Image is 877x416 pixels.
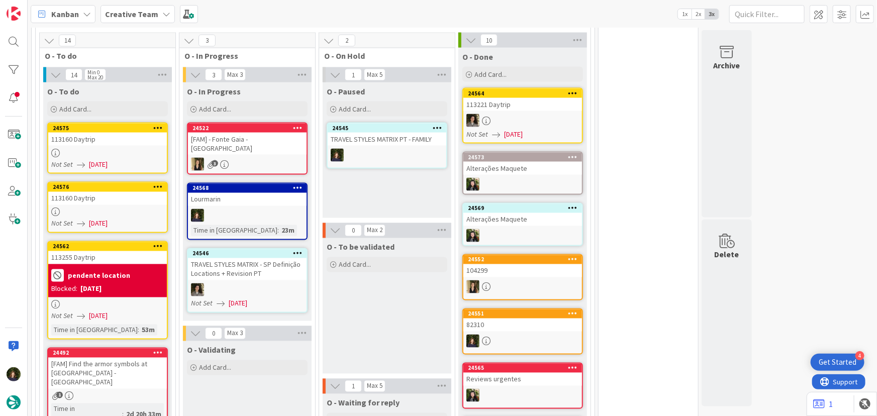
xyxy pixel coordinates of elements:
[468,256,582,263] div: 24552
[56,392,63,398] span: 1
[187,86,241,96] span: O - In Progress
[328,149,446,162] div: MC
[191,299,213,308] i: Not Set
[138,325,139,336] span: :
[53,184,167,191] div: 24576
[463,264,582,277] div: 104299
[463,364,582,386] div: 24565Reviews urgentes
[463,213,582,226] div: Alterações Maquete
[463,255,582,277] div: 24552104299
[463,89,582,98] div: 24564
[466,229,479,242] img: BC
[192,185,307,192] div: 24568
[466,335,479,348] img: MC
[51,311,73,321] i: Not Set
[191,283,204,296] img: MS
[855,351,864,360] div: 4
[53,243,167,250] div: 24562
[7,7,21,21] img: Visit kanbanzone.com
[692,9,705,19] span: 2x
[705,9,719,19] span: 3x
[345,225,362,237] span: 0
[367,72,382,77] div: Max 5
[48,251,167,264] div: 113255 Daytrip
[48,192,167,205] div: 113160 Daytrip
[468,90,582,97] div: 24564
[339,260,371,269] span: Add Card...
[68,272,130,279] b: pendente location
[328,124,446,146] div: 24545TRAVEL STYLES MATRIX PT - FAMILY
[188,209,307,222] div: MC
[188,258,307,280] div: TRAVEL STYLES MATRIX - SP Definição Locations + Revision PT
[813,398,833,410] a: 1
[188,249,307,280] div: 24546TRAVEL STYLES MATRIX - SP Definição Locations + Revision PT
[199,105,231,114] span: Add Card...
[463,319,582,332] div: 82310
[188,249,307,258] div: 24546
[7,395,21,409] img: avatar
[192,125,307,132] div: 24522
[188,133,307,155] div: [FAM] - Fonte Gaia - [GEOGRAPHIC_DATA]
[367,228,382,233] div: Max 2
[474,70,507,79] span: Add Card...
[332,125,446,132] div: 24545
[87,75,103,80] div: Max 20
[192,250,307,257] div: 24546
[463,98,582,111] div: 113221 Daytrip
[819,357,856,367] div: Get Started
[277,225,279,236] span: :
[328,124,446,133] div: 24545
[45,51,163,61] span: O - To do
[188,124,307,155] div: 24522[FAM] - Fonte Gaia - [GEOGRAPHIC_DATA]
[466,389,479,402] img: BC
[87,70,100,75] div: Min 0
[463,114,582,127] div: MS
[463,255,582,264] div: 24552
[463,178,582,191] div: BC
[463,389,582,402] div: BC
[463,229,582,242] div: BC
[48,349,167,358] div: 24492
[468,365,582,372] div: 24565
[65,69,82,81] span: 14
[729,5,805,23] input: Quick Filter...
[463,162,582,175] div: Alterações Maquete
[51,325,138,336] div: Time in [GEOGRAPHIC_DATA]
[105,9,158,19] b: Creative Team
[48,242,167,264] div: 24562113255 Daytrip
[463,280,582,293] div: SP
[53,350,167,357] div: 24492
[466,130,488,139] i: Not Set
[227,72,243,77] div: Max 3
[463,153,582,162] div: 24573
[338,35,355,47] span: 2
[463,309,582,319] div: 24551
[191,225,277,236] div: Time in [GEOGRAPHIC_DATA]
[21,2,46,14] span: Support
[51,219,73,228] i: Not Set
[279,225,297,236] div: 23m
[51,8,79,20] span: Kanban
[468,154,582,161] div: 24573
[463,373,582,386] div: Reviews urgentes
[48,242,167,251] div: 24562
[463,204,582,226] div: 24569Alterações Maquete
[205,69,222,81] span: 3
[327,86,365,96] span: O - Paused
[345,380,362,392] span: 1
[345,69,362,81] span: 1
[89,219,108,229] span: [DATE]
[199,35,216,47] span: 3
[463,204,582,213] div: 24569
[188,124,307,133] div: 24522
[328,133,446,146] div: TRAVEL STYLES MATRIX PT - FAMILY
[327,242,395,252] span: O - To be validated
[466,280,479,293] img: SP
[139,325,157,336] div: 53m
[327,398,400,408] span: O - Waiting for reply
[48,124,167,146] div: 24575113160 Daytrip
[59,35,76,47] span: 14
[462,52,493,62] span: O - Done
[184,51,303,61] span: O - In Progress
[463,335,582,348] div: MC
